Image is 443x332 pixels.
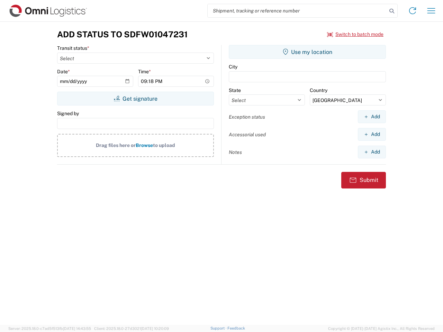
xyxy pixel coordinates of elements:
[57,29,188,39] h3: Add Status to SDFW01047231
[229,131,266,138] label: Accessorial used
[310,87,327,93] label: Country
[8,326,91,331] span: Server: 2025.18.0-c7ad5f513fb
[141,326,169,331] span: [DATE] 10:20:09
[153,142,175,148] span: to upload
[341,172,386,188] button: Submit
[96,142,136,148] span: Drag files here or
[229,87,241,93] label: State
[227,326,245,330] a: Feedback
[57,68,70,75] label: Date
[57,92,214,105] button: Get signature
[327,29,383,40] button: Switch to batch mode
[358,128,386,141] button: Add
[138,68,151,75] label: Time
[358,146,386,158] button: Add
[57,110,79,117] label: Signed by
[57,45,89,51] label: Transit status
[328,325,435,332] span: Copyright © [DATE]-[DATE] Agistix Inc., All Rights Reserved
[229,149,242,155] label: Notes
[94,326,169,331] span: Client: 2025.18.0-27d3021
[208,4,387,17] input: Shipment, tracking or reference number
[63,326,91,331] span: [DATE] 14:43:55
[210,326,228,330] a: Support
[229,64,237,70] label: City
[229,45,386,59] button: Use my location
[229,114,265,120] label: Exception status
[136,142,153,148] span: Browse
[358,110,386,123] button: Add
